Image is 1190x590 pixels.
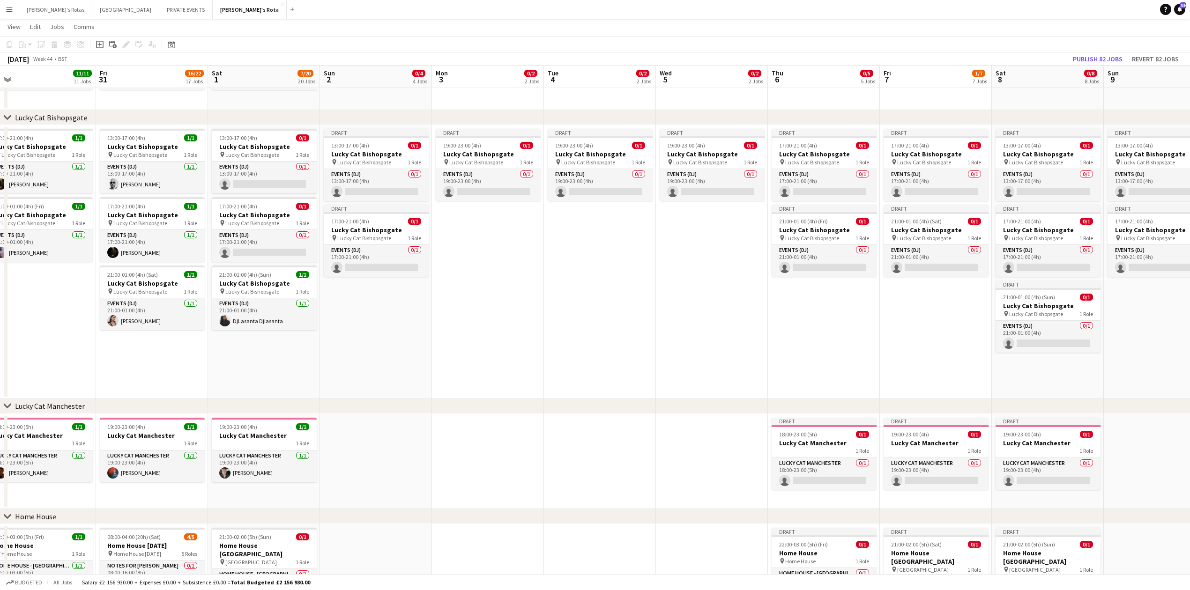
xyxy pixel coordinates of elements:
[660,129,765,201] app-job-card: Draft19:00-23:00 (4h)0/1Lucky Cat Bishopsgate Lucky Cat Bishopsgate1 RoleEvents (DJ)0/119:00-23:0...
[212,265,317,330] app-job-card: 21:00-01:00 (4h) (Sun)1/1Lucky Cat Bishopsgate Lucky Cat Bishopsgate1 RoleEvents (DJ)1/121:00-01:...
[7,22,21,31] span: View
[1003,142,1041,149] span: 13:00-17:00 (4h)
[891,431,929,438] span: 19:00-23:00 (4h)
[1121,235,1175,242] span: Lucky Cat Bishopsgate
[772,129,877,201] app-job-card: Draft17:00-21:00 (4h)0/1Lucky Cat Bishopsgate Lucky Cat Bishopsgate1 RoleEvents (DJ)0/117:00-21:0...
[1009,310,1063,317] span: Lucky Cat Bishopsgate
[967,235,981,242] span: 1 Role
[884,129,989,201] app-job-card: Draft17:00-21:00 (4h)0/1Lucky Cat Bishopsgate Lucky Cat Bishopsgate1 RoleEvents (DJ)0/117:00-21:0...
[1003,541,1055,548] span: 21:00-02:00 (5h) (Sun)
[212,211,317,219] h3: Lucky Cat Bishopsgate
[772,150,877,158] h3: Lucky Cat Bishopsgate
[772,528,877,535] div: Draft
[113,550,161,557] span: Home House [DATE]
[856,431,869,438] span: 0/1
[212,197,317,262] app-job-card: 17:00-21:00 (4h)0/1Lucky Cat Bishopsgate Lucky Cat Bishopsgate1 RoleEvents (DJ)0/117:00-21:00 (4h)
[408,159,421,166] span: 1 Role
[74,22,95,31] span: Comms
[1174,4,1185,15] a: 39
[855,235,869,242] span: 1 Role
[884,169,989,201] app-card-role: Events (DJ)0/117:00-21:00 (4h)
[855,159,869,166] span: 1 Role
[219,423,257,430] span: 19:00-23:00 (4h)
[436,169,541,201] app-card-role: Events (DJ)0/119:00-23:00 (4h)
[632,159,645,166] span: 1 Role
[72,203,85,210] span: 1/1
[891,142,929,149] span: 17:00-21:00 (4h)
[296,203,309,210] span: 0/1
[324,129,429,201] app-job-card: Draft13:00-17:00 (4h)0/1Lucky Cat Bishopsgate Lucky Cat Bishopsgate1 RoleEvents (DJ)0/113:00-17:0...
[184,151,197,158] span: 1 Role
[548,129,653,201] app-job-card: Draft19:00-23:00 (4h)0/1Lucky Cat Bishopsgate Lucky Cat Bishopsgate1 RoleEvents (DJ)0/119:00-23:0...
[548,169,653,201] app-card-role: Events (DJ)0/119:00-23:00 (4h)
[72,550,85,557] span: 1 Role
[1009,159,1063,166] span: Lucky Cat Bishopsgate
[891,218,942,225] span: 21:00-01:00 (4h) (Sat)
[212,279,317,288] h3: Lucky Cat Bishopsgate
[1009,566,1061,573] span: [GEOGRAPHIC_DATA]
[996,418,1101,425] div: Draft
[772,169,877,201] app-card-role: Events (DJ)0/117:00-21:00 (4h)
[15,579,42,586] span: Budgeted
[219,271,271,278] span: 21:00-01:00 (4h) (Sun)
[100,418,205,482] div: 19:00-23:00 (4h)1/1Lucky Cat Manchester1 RoleLucky Cat Manchester1/119:00-23:00 (4h)[PERSON_NAME]
[324,226,429,234] h3: Lucky Cat Bishopsgate
[1080,142,1093,149] span: 0/1
[212,298,317,330] app-card-role: Events (DJ)1/121:00-01:00 (4h)DjLasanta Djlasanta
[296,151,309,158] span: 1 Role
[212,129,317,193] app-job-card: 13:00-17:00 (4h)0/1Lucky Cat Bishopsgate Lucky Cat Bishopsgate1 RoleEvents (DJ)0/113:00-17:00 (4h)
[296,134,309,141] span: 0/1
[855,447,869,454] span: 1 Role
[5,577,44,588] button: Budgeted
[856,541,869,548] span: 0/1
[520,142,533,149] span: 0/1
[100,211,205,219] h3: Lucky Cat Bishopsgate
[436,150,541,158] h3: Lucky Cat Bishopsgate
[408,142,421,149] span: 0/1
[996,150,1101,158] h3: Lucky Cat Bishopsgate
[996,321,1101,353] app-card-role: Events (DJ)0/121:00-01:00 (4h)
[856,218,869,225] span: 0/1
[113,220,167,227] span: Lucky Cat Bishopsgate
[184,440,197,447] span: 1 Role
[561,159,615,166] span: Lucky Cat Bishopsgate
[996,458,1101,490] app-card-role: Lucky Cat Manchester0/119:00-23:00 (4h)
[31,55,54,62] span: Week 44
[331,142,369,149] span: 13:00-17:00 (4h)
[324,129,429,136] div: Draft
[100,197,205,262] app-job-card: 17:00-21:00 (4h)1/1Lucky Cat Bishopsgate Lucky Cat Bishopsgate1 RoleEvents (DJ)1/117:00-21:00 (4h...
[891,541,942,548] span: 21:00-02:00 (5h) (Sat)
[996,169,1101,201] app-card-role: Events (DJ)0/113:00-17:00 (4h)
[100,129,205,193] app-job-card: 13:00-17:00 (4h)1/1Lucky Cat Bishopsgate Lucky Cat Bishopsgate1 RoleEvents (DJ)1/113:00-17:00 (4h...
[897,159,951,166] span: Lucky Cat Bishopsgate
[996,302,1101,310] h3: Lucky Cat Bishopsgate
[436,129,541,201] app-job-card: Draft19:00-23:00 (4h)0/1Lucky Cat Bishopsgate Lucky Cat Bishopsgate1 RoleEvents (DJ)0/119:00-23:0...
[884,150,989,158] h3: Lucky Cat Bishopsgate
[1080,431,1093,438] span: 0/1
[70,21,98,33] a: Comms
[772,418,877,490] app-job-card: Draft18:00-23:00 (5h)0/1Lucky Cat Manchester1 RoleLucky Cat Manchester0/118:00-23:00 (5h)
[436,129,541,136] div: Draft
[100,279,205,288] h3: Lucky Cat Bishopsgate
[1121,159,1175,166] span: Lucky Cat Bishopsgate
[1,220,55,227] span: Lucky Cat Bishopsgate
[1,550,32,557] span: Home House
[1069,53,1126,65] button: Publish 82 jobs
[785,558,816,565] span: Home House
[884,458,989,490] app-card-role: Lucky Cat Manchester0/119:00-23:00 (4h)
[996,528,1101,535] div: Draft
[779,431,817,438] span: 18:00-23:00 (5h)
[184,533,197,540] span: 4/5
[967,159,981,166] span: 1 Role
[219,203,257,210] span: 17:00-21:00 (4h)
[30,22,41,31] span: Edit
[72,423,85,430] span: 1/1
[72,151,85,158] span: 1 Role
[779,142,817,149] span: 17:00-21:00 (4h)
[296,288,309,295] span: 1 Role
